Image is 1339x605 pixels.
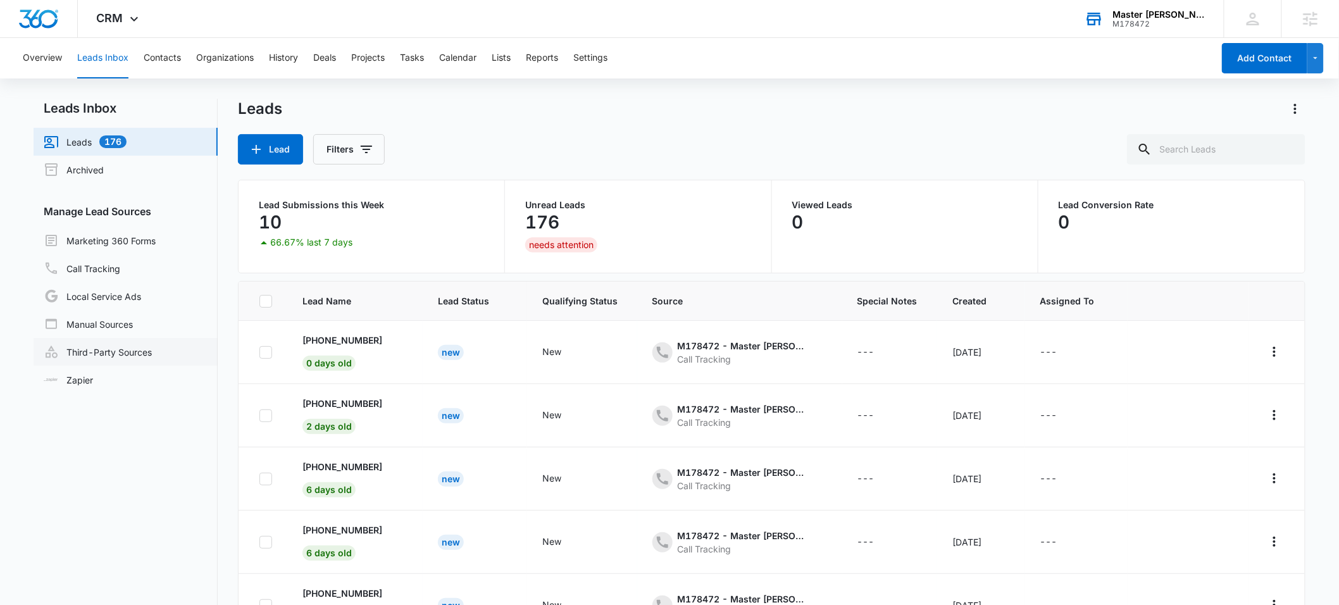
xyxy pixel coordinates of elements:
[792,212,804,232] p: 0
[44,162,104,177] a: Archived
[525,201,750,209] p: Unread Leads
[270,238,352,247] p: 66.67% last 7 days
[44,261,120,276] a: Call Tracking
[952,472,1009,485] div: [DATE]
[952,535,1009,549] div: [DATE]
[1040,535,1057,550] div: ---
[313,134,385,165] button: Filters
[302,397,382,432] a: [PHONE_NUMBER]2 days old
[792,201,1018,209] p: Viewed Leads
[269,38,298,78] button: History
[77,38,128,78] button: Leads Inbox
[438,410,464,421] a: New
[439,38,476,78] button: Calendar
[857,471,897,487] div: - - Select to Edit Field
[542,471,561,485] div: New
[438,408,464,423] div: New
[542,535,584,550] div: - - Select to Edit Field
[525,212,559,232] p: 176
[1040,535,1080,550] div: - - Select to Edit Field
[952,346,1009,359] div: [DATE]
[1264,342,1285,362] button: Actions
[857,535,897,550] div: - - Select to Edit Field
[678,352,804,366] div: Call Tracking
[34,204,218,219] h3: Manage Lead Sources
[542,294,622,308] span: Qualifying Status
[302,482,356,497] span: 6 days old
[857,471,875,487] div: ---
[652,294,809,308] span: Source
[1264,405,1285,425] button: Actions
[857,408,875,423] div: ---
[144,38,181,78] button: Contacts
[44,373,93,387] a: Zapier
[302,460,382,495] a: [PHONE_NUMBER]6 days old
[526,38,558,78] button: Reports
[302,460,405,497] div: - - Select to Edit Field
[1264,532,1285,552] button: Actions
[857,345,897,360] div: - - Select to Edit Field
[525,237,597,253] div: needs attention
[313,38,336,78] button: Deals
[438,345,464,360] div: New
[542,408,561,421] div: New
[678,529,804,542] div: M178472 - Master [PERSON_NAME] Karate Kidz - Content
[438,294,494,308] span: Lead Status
[34,99,218,118] h2: Leads Inbox
[573,38,607,78] button: Settings
[1222,43,1307,73] button: Add Contact
[678,466,804,479] div: M178472 - Master [PERSON_NAME] Karate Kidz - Ads
[259,201,484,209] p: Lead Submissions this Week
[1264,468,1285,489] button: Actions
[652,339,827,366] div: - - Select to Edit Field
[438,537,464,547] a: New
[492,38,511,78] button: Lists
[302,523,405,561] div: - - Select to Edit Field
[652,466,827,492] div: - - Select to Edit Field
[952,409,1009,422] div: [DATE]
[1040,294,1094,308] span: Assigned To
[678,339,804,352] div: M178472 - Master [PERSON_NAME] Karate Kidz - Content
[302,419,356,434] span: 2 days old
[302,356,356,371] span: 0 days old
[302,546,356,561] span: 6 days old
[1040,345,1057,360] div: ---
[302,334,382,368] a: [PHONE_NUMBER]0 days old
[44,289,141,304] a: Local Service Ads
[302,397,382,410] p: [PHONE_NUMBER]
[400,38,424,78] button: Tasks
[1113,9,1205,20] div: account name
[652,402,827,429] div: - - Select to Edit Field
[302,587,382,600] p: [PHONE_NUMBER]
[438,535,464,550] div: New
[1059,201,1285,209] p: Lead Conversion Rate
[542,408,584,423] div: - - Select to Edit Field
[1127,134,1305,165] input: Search Leads
[1040,471,1080,487] div: - - Select to Edit Field
[23,38,62,78] button: Overview
[438,471,464,487] div: New
[302,334,382,347] p: [PHONE_NUMBER]
[678,416,804,429] div: Call Tracking
[1113,20,1205,28] div: account id
[302,460,382,473] p: [PHONE_NUMBER]
[97,11,123,25] span: CRM
[44,344,152,359] a: Third-Party Sources
[196,38,254,78] button: Organizations
[1040,471,1057,487] div: ---
[259,212,282,232] p: 10
[542,535,561,548] div: New
[678,402,804,416] div: M178472 - Master [PERSON_NAME] Karate Kidz - Ads
[302,523,382,537] p: [PHONE_NUMBER]
[857,535,875,550] div: ---
[542,471,584,487] div: - - Select to Edit Field
[678,479,804,492] div: Call Tracking
[952,294,991,308] span: Created
[1040,345,1080,360] div: - - Select to Edit Field
[857,345,875,360] div: ---
[44,233,156,248] a: Marketing 360 Forms
[678,542,804,556] div: Call Tracking
[857,294,923,308] span: Special Notes
[44,134,127,149] a: Leads176
[238,99,282,118] h1: Leads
